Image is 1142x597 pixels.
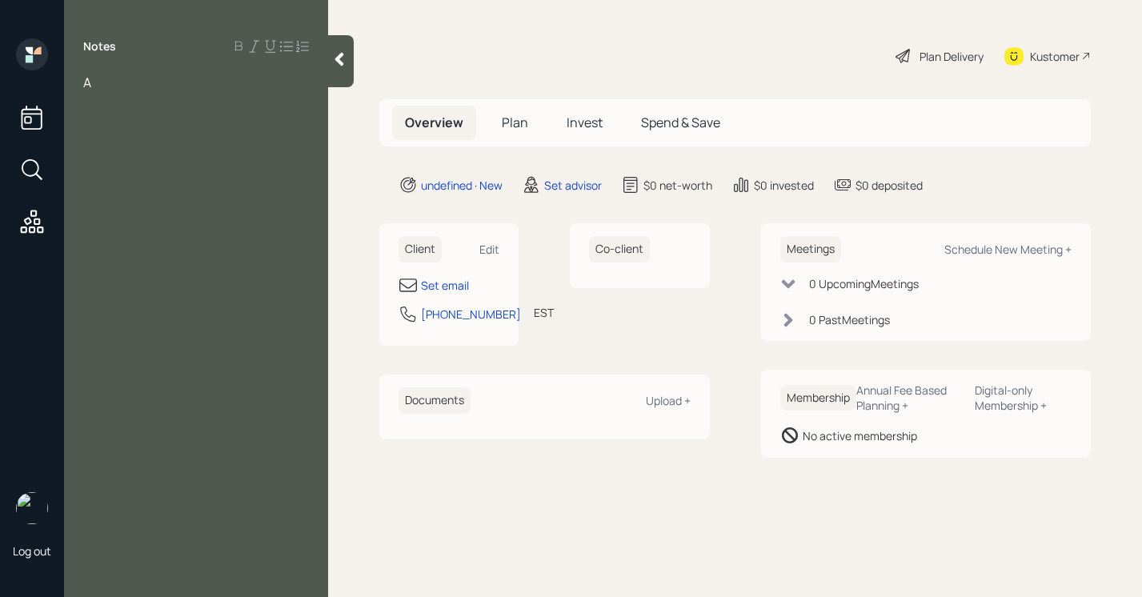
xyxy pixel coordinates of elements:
div: Set email [421,277,469,294]
div: $0 net-worth [643,177,712,194]
div: Kustomer [1030,48,1080,65]
div: 0 Upcoming Meeting s [809,275,919,292]
div: $0 invested [754,177,814,194]
div: Upload + [646,393,691,408]
h6: Co-client [589,236,650,262]
div: No active membership [803,427,917,444]
div: Plan Delivery [920,48,984,65]
div: [PHONE_NUMBER] [421,306,521,323]
span: A [83,74,91,91]
div: 0 Past Meeting s [809,311,890,328]
span: Invest [567,114,603,131]
div: undefined · New [421,177,503,194]
div: Edit [479,242,499,257]
h6: Documents [399,387,471,414]
img: retirable_logo.png [16,492,48,524]
div: Annual Fee Based Planning + [856,383,963,413]
span: Plan [502,114,528,131]
div: Schedule New Meeting + [944,242,1072,257]
label: Notes [83,38,116,54]
span: Overview [405,114,463,131]
h6: Membership [780,385,856,411]
div: Log out [13,543,51,559]
div: $0 deposited [855,177,923,194]
div: EST [534,304,554,321]
span: Spend & Save [641,114,720,131]
h6: Client [399,236,442,262]
div: Digital-only Membership + [975,383,1072,413]
div: Set advisor [544,177,602,194]
h6: Meetings [780,236,841,262]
